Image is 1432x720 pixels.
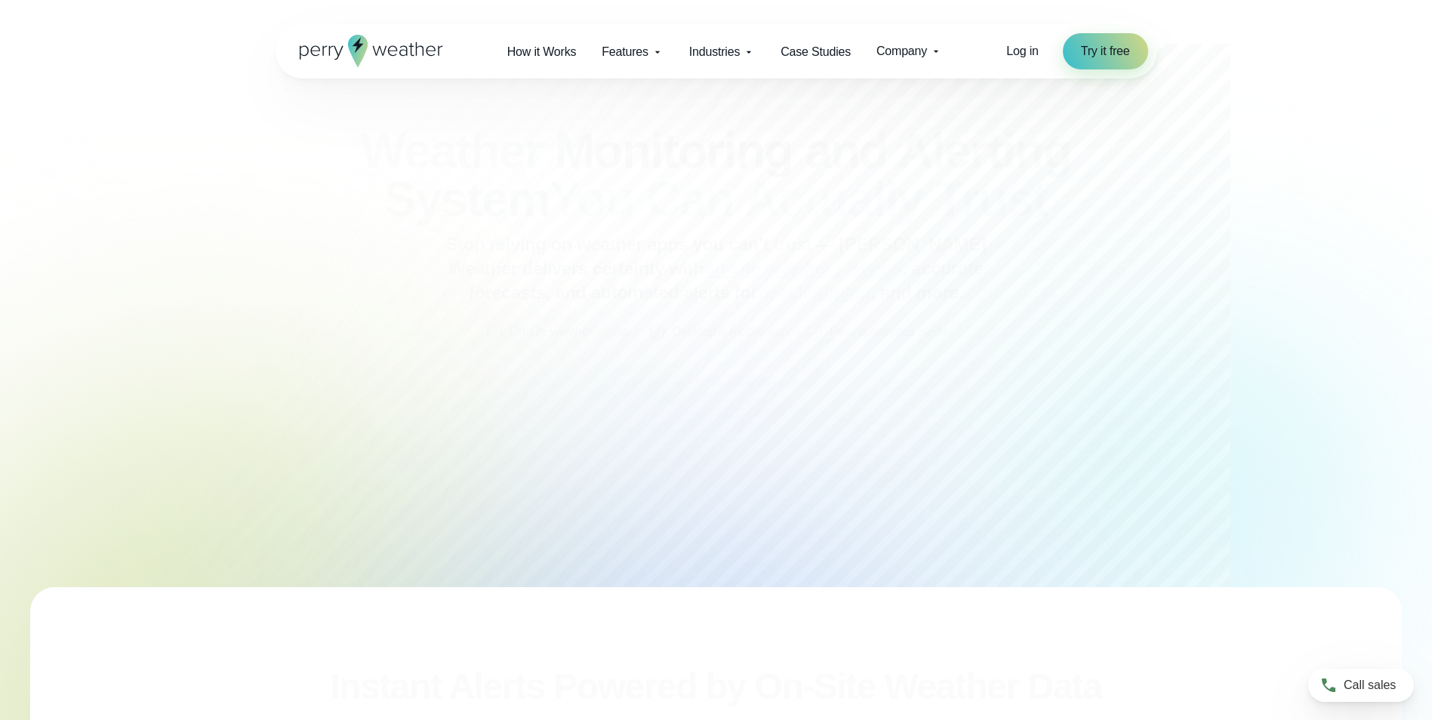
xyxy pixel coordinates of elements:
[1308,669,1414,702] a: Call sales
[1063,33,1148,69] a: Try it free
[602,43,648,61] span: Features
[507,43,577,61] span: How it Works
[1081,42,1130,60] span: Try it free
[689,43,740,61] span: Industries
[781,43,851,61] span: Case Studies
[1344,676,1396,694] span: Call sales
[768,36,864,67] a: Case Studies
[494,36,590,67] a: How it Works
[1006,42,1038,60] a: Log in
[1006,45,1038,57] span: Log in
[876,42,927,60] span: Company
